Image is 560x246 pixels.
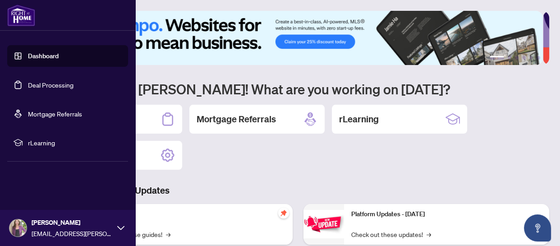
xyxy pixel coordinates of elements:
[28,81,73,89] a: Deal Processing
[490,56,504,60] button: 1
[197,113,276,125] h2: Mortgage Referrals
[508,56,511,60] button: 2
[351,209,542,219] p: Platform Updates - [DATE]
[32,228,113,238] span: [EMAIL_ADDRESS][PERSON_NAME][DOMAIN_NAME]
[351,229,431,239] a: Check out these updates!→
[47,184,549,197] h3: Brokerage & Industry Updates
[95,209,285,219] p: Self-Help
[47,80,549,97] h1: Welcome back [PERSON_NAME]! What are you working on [DATE]?
[28,138,122,148] span: rLearning
[522,56,526,60] button: 4
[303,210,344,238] img: Platform Updates - June 23, 2025
[32,218,113,227] span: [PERSON_NAME]
[278,208,289,218] span: pushpin
[427,229,431,239] span: →
[515,56,519,60] button: 3
[7,5,35,26] img: logo
[47,11,543,65] img: Slide 0
[28,110,82,118] a: Mortgage Referrals
[529,56,533,60] button: 5
[339,113,379,125] h2: rLearning
[9,219,27,237] img: Profile Icon
[28,52,59,60] a: Dashboard
[166,229,170,239] span: →
[537,56,540,60] button: 6
[524,214,551,241] button: Open asap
